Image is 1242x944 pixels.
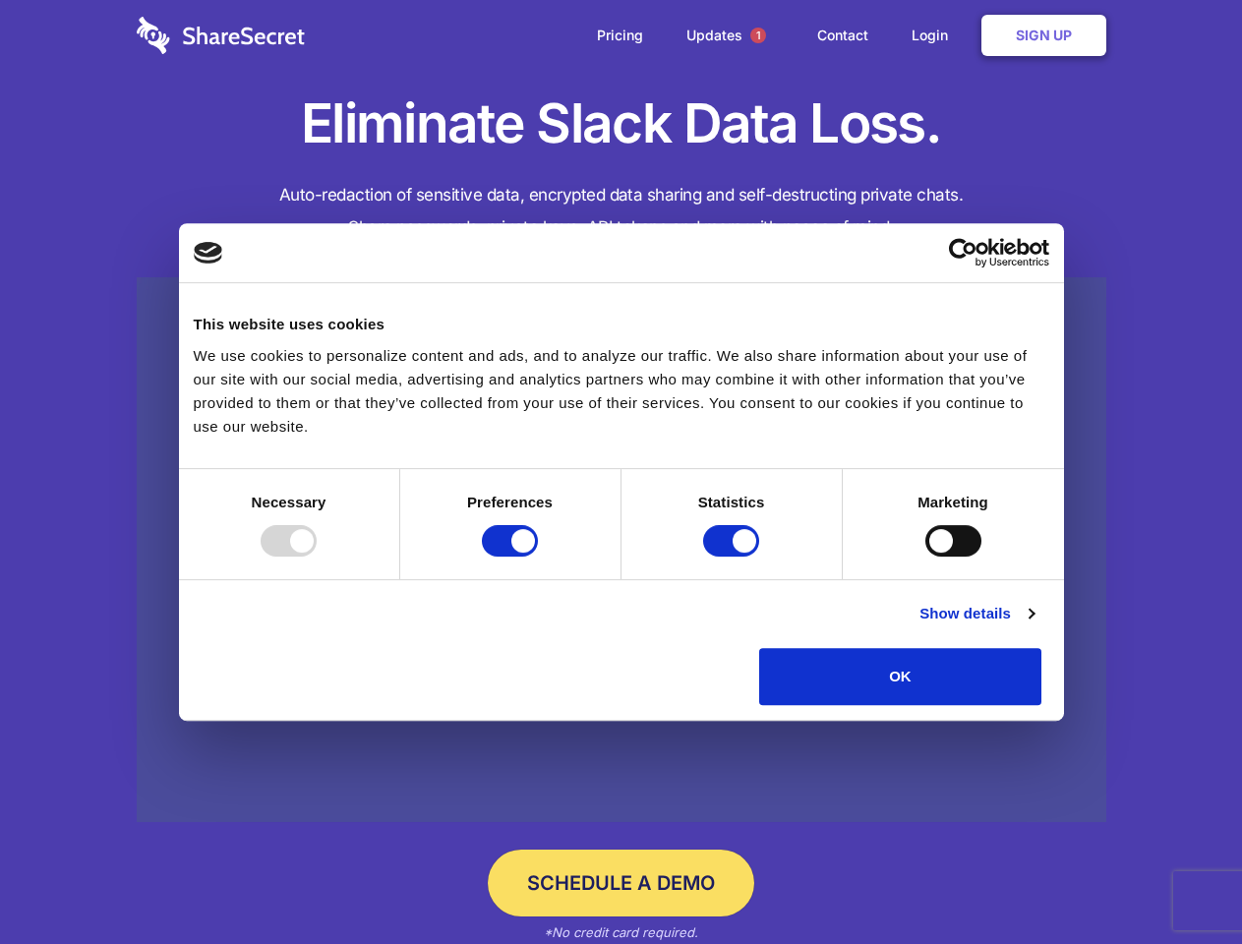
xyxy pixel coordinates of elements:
strong: Marketing [917,494,988,510]
strong: Statistics [698,494,765,510]
h1: Eliminate Slack Data Loss. [137,88,1106,159]
a: Schedule a Demo [488,850,754,916]
div: We use cookies to personalize content and ads, and to analyze our traffic. We also share informat... [194,344,1049,439]
strong: Necessary [252,494,326,510]
img: logo [194,242,223,264]
span: 1 [750,28,766,43]
div: This website uses cookies [194,313,1049,336]
a: Usercentrics Cookiebot - opens in a new window [877,238,1049,267]
button: OK [759,648,1041,705]
a: Sign Up [981,15,1106,56]
a: Wistia video thumbnail [137,277,1106,823]
em: *No credit card required. [544,924,698,940]
img: logo-wordmark-white-trans-d4663122ce5f474addd5e946df7df03e33cb6a1c49d2221995e7729f52c070b2.svg [137,17,305,54]
a: Pricing [577,5,663,66]
h4: Auto-redaction of sensitive data, encrypted data sharing and self-destructing private chats. Shar... [137,179,1106,244]
a: Login [892,5,977,66]
strong: Preferences [467,494,553,510]
a: Show details [919,602,1034,625]
a: Contact [798,5,888,66]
